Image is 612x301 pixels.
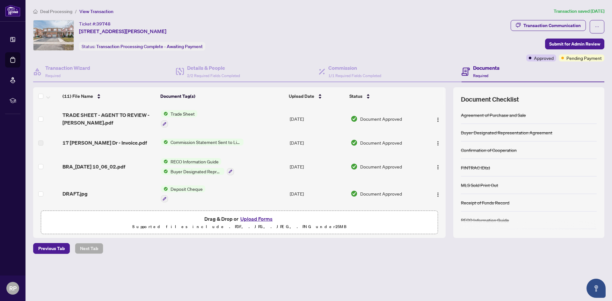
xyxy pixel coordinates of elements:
img: Status Icon [161,110,168,117]
span: 1/1 Required Fields Completed [328,73,381,78]
td: [DATE] [287,105,348,133]
th: (11) File Name [60,87,158,105]
h4: Commission [328,64,381,72]
th: Upload Date [286,87,347,105]
span: Previous Tab [38,243,65,254]
button: Status IconDeposit Cheque [161,185,205,203]
button: Next Tab [75,243,103,254]
span: (11) File Name [62,93,93,100]
h4: Documents [473,64,499,72]
article: Transaction saved [DATE] [554,8,604,15]
span: Required [473,73,488,78]
td: [DATE] [287,180,348,208]
span: home [33,9,38,14]
span: Document Approved [360,190,402,197]
div: Transaction Communication [523,20,581,31]
img: Logo [435,192,441,197]
p: Supported files include .PDF, .JPG, .JPEG, .PNG under 25 MB [45,223,434,231]
img: Status Icon [161,158,168,165]
div: Status: [79,42,205,51]
span: 2/2 Required Fields Completed [187,73,240,78]
span: Upload Date [289,93,314,100]
th: Document Tag(s) [158,87,286,105]
span: Document Approved [360,139,402,146]
span: Deal Processing [40,9,72,14]
span: Approved [534,54,554,61]
h4: Transaction Wizard [45,64,90,72]
img: Logo [435,165,441,170]
img: Document Status [351,115,358,122]
div: RECO Information Guide [461,217,509,224]
img: Document Status [351,190,358,197]
img: Status Icon [161,168,168,175]
span: Trade Sheet [168,110,197,117]
span: Document Approved [360,163,402,170]
span: RP [9,284,17,293]
h4: Details & People [187,64,240,72]
span: Commission Statement Sent to Listing Brokerage [168,139,244,146]
span: Transaction Processing Complete - Awaiting Payment [96,44,203,49]
span: Drag & Drop or [204,215,274,223]
th: Status [347,87,422,105]
div: FINTRAC ID(s) [461,164,490,171]
img: Logo [435,117,441,122]
img: Document Status [351,163,358,170]
img: Document Status [351,139,358,146]
img: Status Icon [161,185,168,192]
div: Agreement of Purchase and Sale [461,111,526,118]
span: Pending Payment [566,54,602,61]
div: MLS Sold Print Out [461,182,498,189]
button: Upload Forms [238,215,274,223]
button: Status IconCommission Statement Sent to Listing Brokerage [161,139,244,146]
div: Confirmation of Cooperation [461,147,517,154]
button: Status IconTrade Sheet [161,110,197,127]
div: Ticket #: [79,20,111,27]
span: View Transaction [79,9,113,14]
span: 17 [PERSON_NAME] Dr - Invoice.pdf [62,139,147,147]
span: 39748 [96,21,111,27]
span: TRADE SHEET - AGENT TO REVIEW - [PERSON_NAME].pdf [62,111,156,126]
td: [DATE] [287,133,348,153]
button: Logo [433,138,443,148]
img: logo [5,5,20,17]
button: Submit for Admin Review [545,39,604,49]
span: Status [349,93,362,100]
span: Buyer Designated Representation Agreement [168,168,224,175]
button: Logo [433,161,443,172]
button: Open asap [586,279,606,298]
img: Status Icon [161,139,168,146]
span: RECO Information Guide [168,158,221,165]
button: Logo [433,114,443,124]
div: Buyer Designated Representation Agreement [461,129,552,136]
img: Logo [435,141,441,146]
li: / [75,8,77,15]
span: Document Approved [360,115,402,122]
span: Deposit Cheque [168,185,205,192]
button: Transaction Communication [511,20,586,31]
span: Required [45,73,61,78]
span: Drag & Drop orUpload FormsSupported files include .PDF, .JPG, .JPEG, .PNG under25MB [41,211,438,234]
span: BRA_[DATE] 10_06_02.pdf [62,163,125,170]
img: IMG-W12084287_1.jpg [33,20,74,50]
button: Logo [433,189,443,199]
span: ellipsis [595,25,599,29]
span: [STREET_ADDRESS][PERSON_NAME] [79,27,166,35]
button: Status IconRECO Information GuideStatus IconBuyer Designated Representation Agreement [161,158,234,175]
button: Previous Tab [33,243,70,254]
div: Receipt of Funds Record [461,199,509,206]
span: Document Checklist [461,95,519,104]
span: DRAFT.jpg [62,190,88,197]
td: [DATE] [287,153,348,180]
span: Submit for Admin Review [549,39,600,49]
